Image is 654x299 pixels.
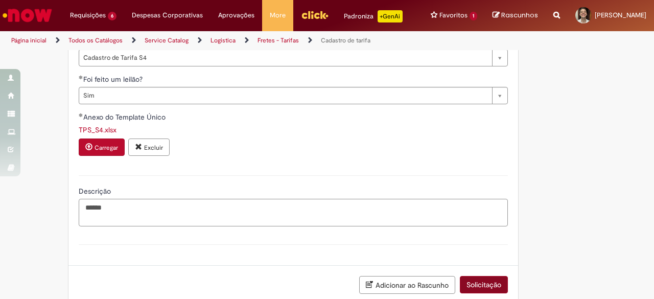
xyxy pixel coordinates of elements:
ul: Trilhas de página [8,31,428,50]
span: Requisições [70,10,106,20]
button: Excluir anexo TPS_S4.xlsx [128,139,170,156]
button: Adicionar ao Rascunho [359,276,455,294]
a: Download de TPS_S4.xlsx [79,125,116,134]
a: Página inicial [11,36,46,44]
span: Foi feito um leilão? [83,75,145,84]
small: Excluir [144,144,163,152]
p: +GenAi [378,10,403,22]
span: Despesas Corporativas [132,10,203,20]
img: ServiceNow [1,5,54,26]
span: Favoritos [439,10,468,20]
small: Carregar [95,144,118,152]
span: Obrigatório Preenchido [79,75,83,79]
a: Service Catalog [145,36,189,44]
a: Todos os Catálogos [68,36,123,44]
span: Aprovações [218,10,254,20]
a: Logistica [211,36,236,44]
div: Padroniza [344,10,403,22]
img: click_logo_yellow_360x200.png [301,7,329,22]
a: Fretes - Tarifas [258,36,299,44]
textarea: Descrição [79,199,508,226]
a: Rascunhos [493,11,538,20]
span: 1 [470,12,477,20]
span: [PERSON_NAME] [595,11,646,19]
span: Sim [83,87,487,104]
a: Cadastro de tarifa [321,36,370,44]
span: Rascunhos [501,10,538,20]
span: Cadastro de Tarifa S4 [83,50,487,66]
button: Solicitação [460,276,508,293]
span: 6 [108,12,116,20]
span: More [270,10,286,20]
button: Carregar anexo de Anexo do Template Único Required [79,139,125,156]
span: Obrigatório Preenchido [79,113,83,117]
span: Descrição [79,187,113,196]
span: Anexo do Template Único [83,112,168,122]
